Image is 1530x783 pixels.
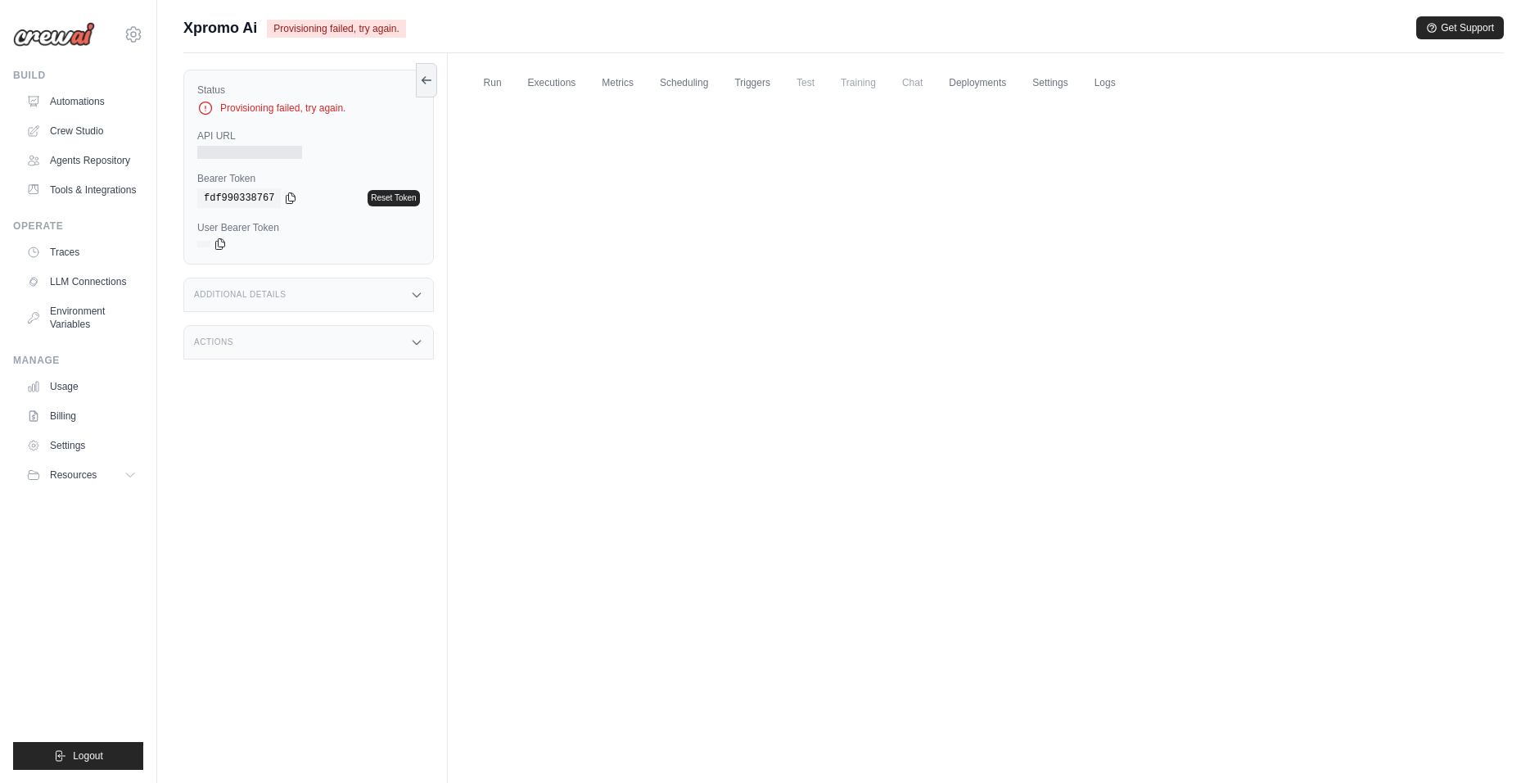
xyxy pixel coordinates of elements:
[831,66,886,99] span: Training is not available until the deployment is complete
[20,88,143,115] a: Automations
[787,66,824,99] span: Test
[197,84,420,97] label: Status
[13,22,95,47] img: Logo
[197,172,420,185] label: Bearer Token
[20,239,143,265] a: Traces
[13,354,143,367] div: Manage
[13,220,143,233] div: Operate
[939,66,1016,101] a: Deployments
[724,66,780,101] a: Triggers
[50,468,97,482] span: Resources
[20,147,143,174] a: Agents Repository
[592,66,643,101] a: Metrics
[1085,66,1126,101] a: Logs
[518,66,586,101] a: Executions
[650,66,718,101] a: Scheduling
[1416,16,1504,39] button: Get Support
[20,462,143,488] button: Resources
[197,221,420,234] label: User Bearer Token
[197,129,420,143] label: API URL
[194,337,233,347] h3: Actions
[20,269,143,295] a: LLM Connections
[20,177,143,203] a: Tools & Integrations
[368,190,419,206] a: Reset Token
[20,432,143,459] a: Settings
[13,69,143,82] div: Build
[194,290,286,300] h3: Additional Details
[73,749,103,763] span: Logout
[13,742,143,770] button: Logout
[20,403,143,429] a: Billing
[1022,66,1077,101] a: Settings
[197,100,420,116] div: Provisioning failed, try again.
[20,118,143,144] a: Crew Studio
[20,373,143,400] a: Usage
[892,66,932,99] span: Chat is not available until the deployment is complete
[474,66,512,101] a: Run
[20,298,143,337] a: Environment Variables
[183,16,257,39] span: Xpromo Ai
[267,20,405,38] span: Provisioning failed, try again.
[197,188,281,208] code: fdf990338767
